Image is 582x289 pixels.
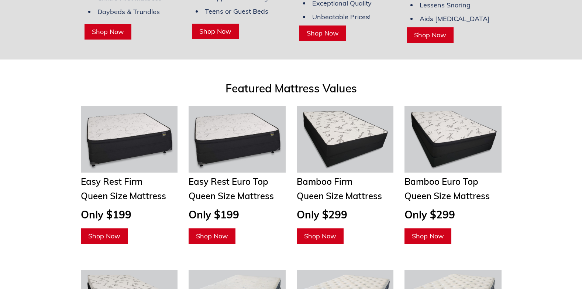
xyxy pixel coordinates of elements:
span: Queen Size Mattress [297,190,382,201]
span: Shop Now [414,31,446,39]
span: Shop Now [196,232,228,240]
img: Twin Mattresses From $69 to $169 [189,106,286,173]
a: Shop Now [81,228,128,244]
span: Easy Rest Euro Top [189,176,268,187]
span: Only $199 [189,208,239,221]
span: Shop Now [199,27,231,35]
span: Shop Now [88,232,120,240]
a: Shop Now [189,228,235,244]
a: Shop Now [404,228,451,244]
span: Only $199 [81,208,131,221]
a: Shop Now [299,25,346,41]
span: Queen Size Mattress [81,190,166,201]
a: Shop Now [192,24,239,39]
span: Bamboo Firm [297,176,352,187]
span: Shop Now [92,27,124,36]
span: Lessens Snoring [420,1,471,9]
span: Only $299 [404,208,455,221]
span: Bamboo Euro Top [404,176,478,187]
img: Twin Mattresses From $69 to $169 [81,106,178,173]
img: Adjustable Bases Starting at $379 [404,106,502,173]
img: Queen Mattresses From $449 to $949 [297,106,394,173]
span: Shop Now [307,29,339,37]
span: Aids [MEDICAL_DATA] [420,14,490,23]
span: Only $299 [297,208,347,221]
span: Queen Size Mattress [404,190,490,201]
span: Queen Size Mattress [189,190,274,201]
span: Unbeatable Prices! [312,13,371,21]
span: Teens or Guest Beds [205,7,268,16]
span: Featured Mattress Values [225,81,357,95]
a: Shop Now [407,27,454,43]
span: Daybeds & Trundles [97,7,160,16]
a: Shop Now [297,228,344,244]
span: Easy Rest Firm [81,176,142,187]
a: Shop Now [85,24,131,40]
span: Shop Now [304,232,336,240]
span: Shop Now [412,232,444,240]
